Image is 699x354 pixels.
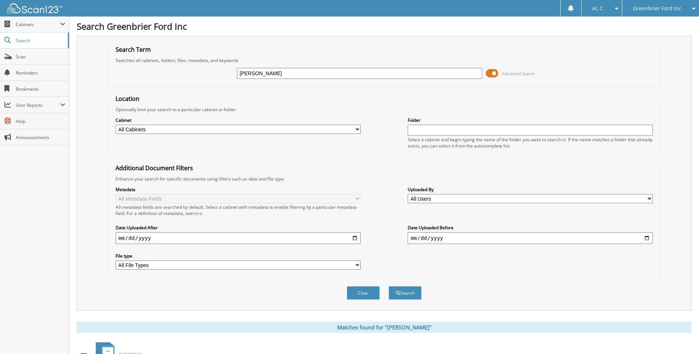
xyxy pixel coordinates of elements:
a: here [193,210,202,216]
span: Advanced Search [502,71,535,76]
div: Select a cabinet and begin typing the name of the folder you want to search in. If the name match... [408,136,653,149]
label: File type [116,253,361,259]
label: Date Uploaded Before [408,225,653,231]
legend: Location [112,95,143,103]
span: Scan [16,54,65,60]
span: Bookmarks [16,86,65,92]
div: Matches found for "[PERSON_NAME]" [77,322,692,333]
legend: Additional Document Filters [112,164,197,172]
label: Cabinet [116,117,361,123]
legend: Search Term [112,45,154,54]
span: Search [16,37,64,44]
div: All metadata fields are searched by default. Select a cabinet with metadata to enable filtering b... [116,204,361,216]
div: Searches all cabinets, folders, files, metadata, and keywords [112,57,656,63]
input: end [408,232,653,244]
img: scan123-logo-white.svg [7,3,62,13]
span: Greenbrier Ford Inc [633,6,681,11]
label: Uploaded By [408,186,653,193]
button: Clear [347,286,380,300]
span: Cabinets [16,21,60,28]
input: start [116,232,361,244]
span: Announcements [16,134,65,140]
button: Search [389,286,422,300]
label: Date Uploaded After [116,225,361,231]
span: Help [16,118,65,124]
div: Enhance your search for specific documents using filters such as date and file type. [112,176,656,182]
span: User Reports [16,102,60,108]
label: Folder [408,117,653,123]
div: Optionally limit your search to a particular cabinet or folder [112,106,656,113]
h1: Search Greenbrier Ford Inc [77,20,692,32]
span: AL C. [592,6,604,11]
span: Reminders [16,70,65,76]
label: Metadata [116,186,361,193]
